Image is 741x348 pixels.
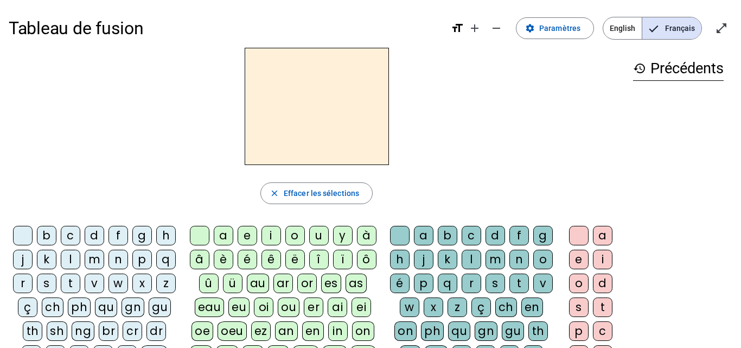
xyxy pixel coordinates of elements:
[13,250,33,269] div: j
[486,250,505,269] div: m
[156,250,176,269] div: q
[254,298,273,317] div: oi
[214,226,233,245] div: a
[328,321,348,341] div: in
[297,274,317,293] div: or
[108,250,128,269] div: n
[273,274,293,293] div: ar
[275,321,298,341] div: an
[462,274,481,293] div: r
[438,226,457,245] div: b
[42,298,63,317] div: ch
[328,298,347,317] div: ai
[278,298,299,317] div: ou
[593,274,612,293] div: d
[47,321,67,341] div: sh
[108,226,128,245] div: f
[132,226,152,245] div: g
[352,321,374,341] div: on
[471,298,491,317] div: ç
[528,321,548,341] div: th
[593,298,612,317] div: t
[309,250,329,269] div: î
[525,23,535,33] mat-icon: settings
[37,226,56,245] div: b
[448,321,470,341] div: qu
[199,274,219,293] div: û
[414,226,433,245] div: a
[357,226,376,245] div: à
[9,11,442,46] h1: Tableau de fusion
[711,17,732,39] button: Entrer en plein écran
[533,226,553,245] div: g
[122,298,144,317] div: gn
[18,298,37,317] div: ç
[509,274,529,293] div: t
[108,274,128,293] div: w
[37,250,56,269] div: k
[603,17,702,40] mat-button-toggle-group: Language selection
[390,274,410,293] div: é
[352,298,371,317] div: ei
[37,274,56,293] div: s
[593,250,612,269] div: i
[191,321,213,341] div: oe
[304,298,323,317] div: er
[123,321,142,341] div: cr
[438,250,457,269] div: k
[593,226,612,245] div: a
[309,226,329,245] div: u
[195,298,225,317] div: eau
[539,22,580,35] span: Paramètres
[569,274,589,293] div: o
[260,182,373,204] button: Effacer les sélections
[421,321,444,341] div: ph
[156,274,176,293] div: z
[85,250,104,269] div: m
[132,274,152,293] div: x
[149,298,171,317] div: gu
[61,274,80,293] div: t
[438,274,457,293] div: q
[394,321,417,341] div: on
[390,250,410,269] div: h
[72,321,94,341] div: ng
[68,298,91,317] div: ph
[228,298,250,317] div: eu
[462,250,481,269] div: l
[333,250,353,269] div: ï
[251,321,271,341] div: ez
[270,188,279,198] mat-icon: close
[261,226,281,245] div: i
[509,226,529,245] div: f
[223,274,242,293] div: ü
[593,321,612,341] div: c
[321,274,341,293] div: es
[156,226,176,245] div: h
[61,226,80,245] div: c
[502,321,524,341] div: gu
[284,187,359,200] span: Effacer les sélections
[633,62,646,75] mat-icon: history
[495,298,517,317] div: ch
[509,250,529,269] div: n
[285,226,305,245] div: o
[146,321,166,341] div: dr
[448,298,467,317] div: z
[464,17,486,39] button: Augmenter la taille de la police
[302,321,324,341] div: en
[357,250,376,269] div: ô
[521,298,543,317] div: en
[715,22,728,35] mat-icon: open_in_full
[214,250,233,269] div: è
[400,298,419,317] div: w
[346,274,367,293] div: as
[475,321,497,341] div: gn
[85,274,104,293] div: v
[218,321,247,341] div: oeu
[603,17,642,39] span: English
[99,321,118,341] div: br
[261,250,281,269] div: ê
[13,274,33,293] div: r
[486,274,505,293] div: s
